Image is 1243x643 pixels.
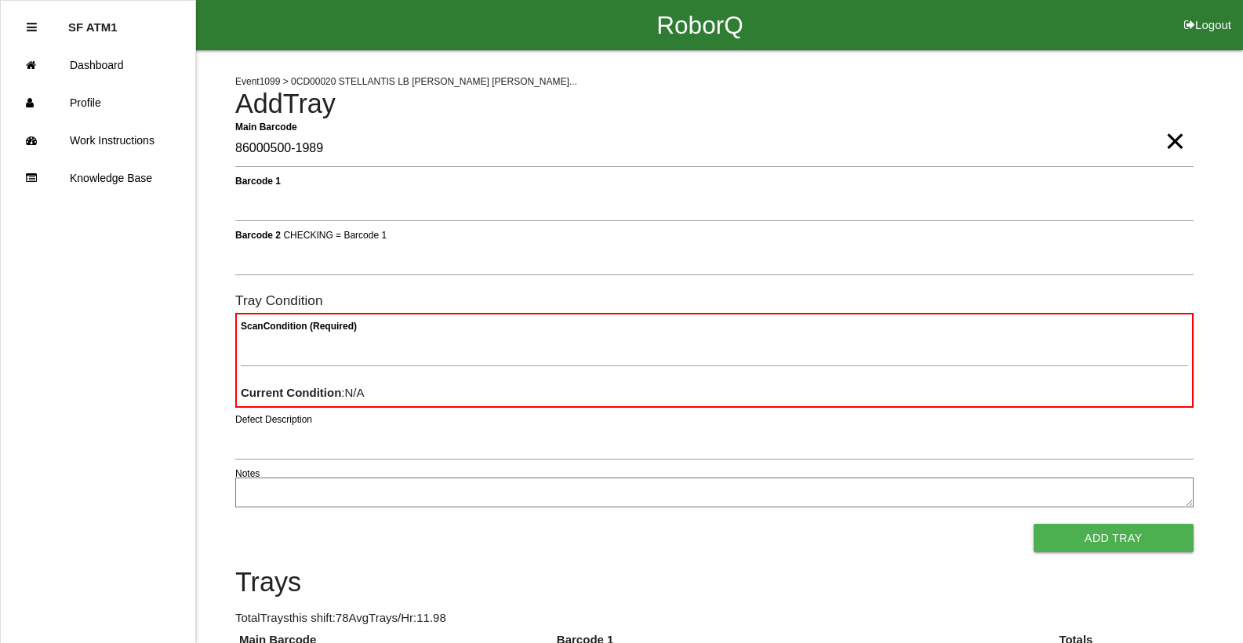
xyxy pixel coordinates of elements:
input: Required [235,131,1194,167]
a: Knowledge Base [1,159,195,197]
span: : N/A [241,386,365,399]
p: Total Trays this shift: 78 Avg Trays /Hr: 11.98 [235,609,1194,627]
label: Defect Description [235,412,312,427]
div: Close [27,9,37,46]
label: Notes [235,467,260,481]
span: Event 1099 > 0CD00020 STELLANTIS LB [PERSON_NAME] [PERSON_NAME]... [235,76,577,87]
span: Clear Input [1165,110,1185,141]
p: SF ATM1 [68,9,118,34]
b: Barcode 1 [235,175,281,186]
h4: Add Tray [235,89,1194,119]
a: Dashboard [1,46,195,84]
a: Work Instructions [1,122,195,159]
b: Scan Condition (Required) [241,321,357,332]
a: Profile [1,84,195,122]
b: Main Barcode [235,121,297,132]
span: CHECKING = Barcode 1 [283,229,387,240]
b: Current Condition [241,386,341,399]
b: Barcode 2 [235,229,281,240]
button: Add Tray [1034,524,1194,552]
h6: Tray Condition [235,293,1194,308]
h4: Trays [235,568,1194,598]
